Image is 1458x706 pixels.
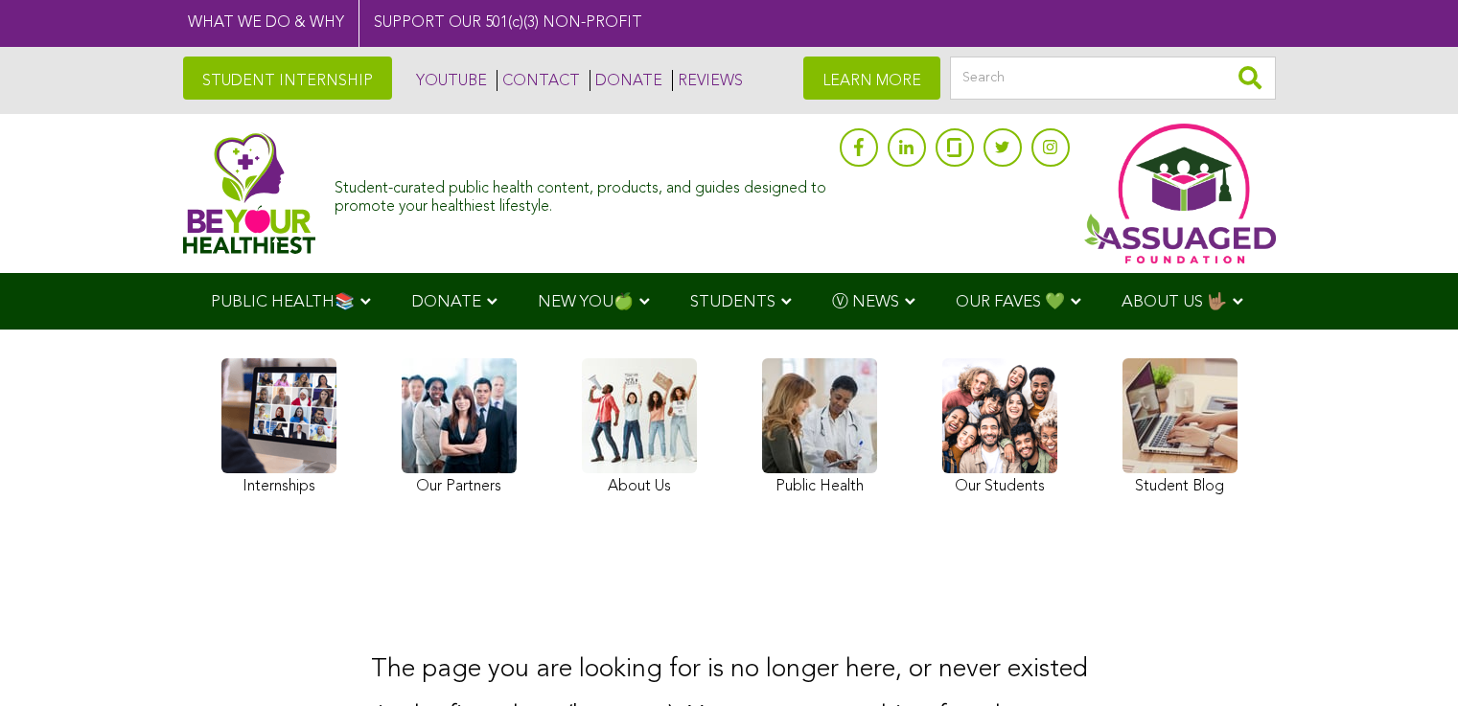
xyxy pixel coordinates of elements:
[211,294,355,310] span: PUBLIC HEALTH📚
[183,57,392,100] a: STUDENT INTERNSHIP
[183,273,1276,330] div: Navigation Menu
[1122,294,1227,310] span: ABOUT US 🤟🏽
[690,294,775,310] span: STUDENTS
[497,70,580,91] a: CONTACT
[411,70,487,91] a: YOUTUBE
[950,57,1276,100] input: Search
[956,294,1065,310] span: OUR FAVES 💚
[947,138,960,157] img: glassdoor
[183,132,316,254] img: Assuaged
[1362,614,1458,706] iframe: Chat Widget
[832,294,899,310] span: Ⓥ NEWS
[672,70,743,91] a: REVIEWS
[335,171,829,216] div: Student-curated public health content, products, and guides designed to promote your healthiest l...
[538,294,634,310] span: NEW YOU🍏
[1084,124,1276,263] img: Assuaged App
[803,57,940,100] a: LEARN MORE
[411,294,481,310] span: DONATE
[590,70,662,91] a: DONATE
